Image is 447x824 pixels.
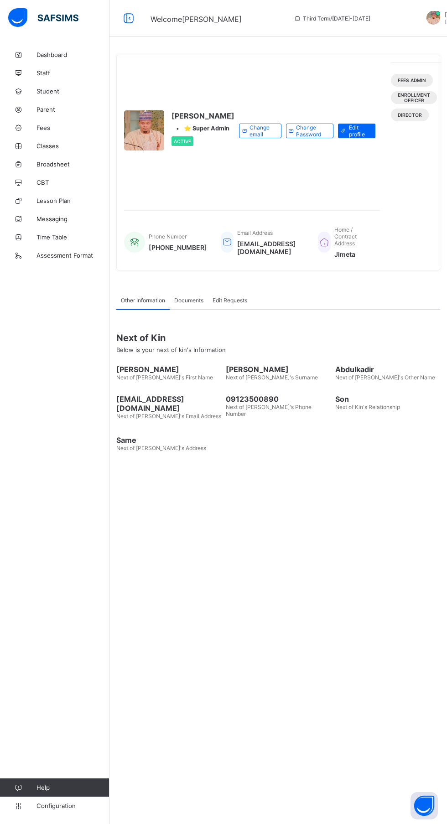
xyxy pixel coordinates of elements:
button: Open asap [411,792,438,819]
span: Email Address [237,229,273,236]
span: Below is your next of kin's Information [116,346,226,353]
span: ⭐ Super Admin [184,125,229,132]
span: Next of [PERSON_NAME]'s Phone Number [226,404,312,417]
span: Help [36,784,109,791]
span: Staff [36,69,109,77]
span: Next of [PERSON_NAME]'s Other Name [335,374,435,381]
span: Parent [36,106,109,113]
img: safsims [8,8,78,27]
span: [PERSON_NAME] [172,111,234,120]
div: • [172,125,234,132]
span: CBT [36,179,109,186]
span: Edit Requests [213,297,247,304]
span: Next of [PERSON_NAME]'s Address [116,445,206,451]
span: Enrollment Officer [398,92,430,103]
span: Change email [249,124,274,138]
span: Same [116,435,221,445]
span: Edit profile [349,124,369,138]
span: Next of Kin's Relationship [335,404,400,410]
span: Next of [PERSON_NAME]'s Surname [226,374,318,381]
span: Messaging [36,215,109,223]
span: Next of [PERSON_NAME]'s Email Address [116,413,221,420]
span: Documents [174,297,203,304]
span: Active [174,139,191,144]
span: Phone Number [149,233,187,240]
span: Son [335,394,440,404]
span: Fees Admin [398,78,426,83]
span: Time Table [36,233,109,241]
span: [PHONE_NUMBER] [149,244,207,251]
span: Broadsheet [36,161,109,168]
span: Classes [36,142,109,150]
span: [PERSON_NAME] [226,365,331,374]
span: Jimeta [334,250,371,258]
span: [EMAIL_ADDRESS][DOMAIN_NAME] [237,240,304,255]
span: [EMAIL_ADDRESS][DOMAIN_NAME] [116,394,221,413]
span: 09123500890 [226,394,331,404]
span: Configuration [36,802,109,809]
span: Lesson Plan [36,197,109,204]
span: Student [36,88,109,95]
span: Next of [PERSON_NAME]'s First Name [116,374,213,381]
span: session/term information [294,15,370,22]
span: DIRECTOR [398,112,422,118]
span: Welcome [PERSON_NAME] [151,15,242,24]
span: Next of Kin [116,332,440,343]
span: Other Information [121,297,165,304]
span: Fees [36,124,109,131]
span: Dashboard [36,51,109,58]
span: Change Password [296,124,326,138]
span: [PERSON_NAME] [116,365,221,374]
span: Assessment Format [36,252,109,259]
span: Abdulkadir [335,365,440,374]
span: Home / Contract Address [334,226,357,247]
